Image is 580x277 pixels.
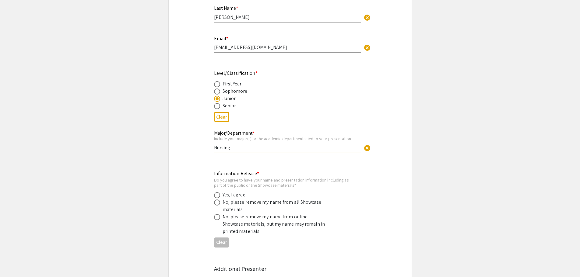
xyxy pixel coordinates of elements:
[214,44,361,50] input: Type Here
[223,213,329,235] div: No, please remove my name from online Showcase materials, but my name may remain in printed mater...
[223,88,248,95] div: Sophomore
[214,14,361,20] input: Type Here
[223,80,242,88] div: First Year
[364,144,371,152] span: cancel
[214,5,238,11] mat-label: Last Name
[214,264,366,273] div: Additional Presenter
[214,237,229,248] button: Clear
[5,250,26,272] iframe: Chat
[223,102,236,109] div: Senior
[364,44,371,51] span: cancel
[214,70,258,76] mat-label: Level/Classification
[223,95,236,102] div: Junior
[214,170,259,177] mat-label: Information Release
[214,144,361,151] input: Type Here
[223,199,329,213] div: No, please remove my name from all Showcase materials
[214,130,255,136] mat-label: Major/Department
[214,136,361,141] div: Include your major(s) or the academic departments tied to your presentation
[361,141,373,154] button: Clear
[214,35,228,42] mat-label: Email
[364,14,371,21] span: cancel
[214,112,229,122] button: Clear
[361,41,373,54] button: Clear
[361,11,373,23] button: Clear
[223,191,245,199] div: Yes, I agree
[214,177,357,188] div: Do you agree to have your name and presentation information including as part of the public onlin...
